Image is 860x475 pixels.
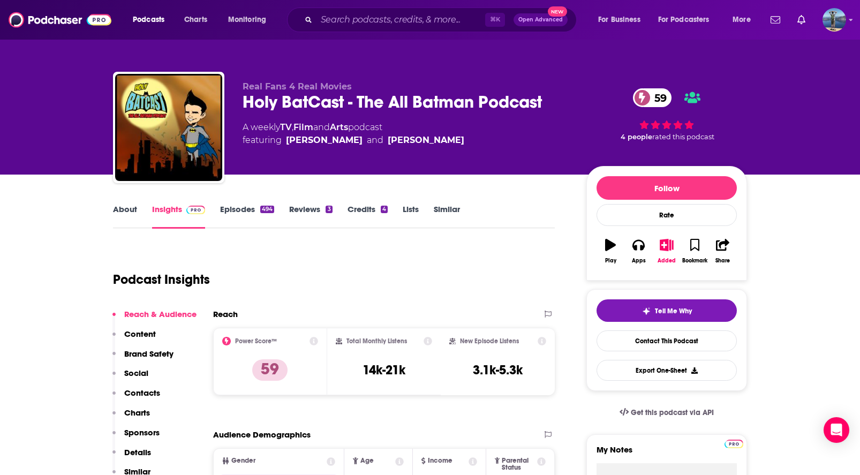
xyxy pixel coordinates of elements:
a: Lists [403,204,419,229]
input: Search podcasts, credits, & more... [316,11,485,28]
img: Holy BatCast - The All Batman Podcast [115,74,222,181]
a: Film [293,122,313,132]
span: Charts [184,12,207,27]
button: Play [597,232,624,270]
a: Contact This Podcast [597,330,737,351]
h3: 14k-21k [363,362,405,378]
img: User Profile [823,8,846,32]
a: Pro website [725,438,743,448]
div: Added [658,258,676,264]
button: Open AdvancedNew [514,13,568,26]
span: ⌘ K [485,13,505,27]
p: Brand Safety [124,349,173,359]
button: open menu [125,11,178,28]
img: tell me why sparkle [642,307,651,315]
div: 494 [260,206,274,213]
h2: New Episode Listens [460,337,519,345]
h2: Reach [213,309,238,319]
span: and [313,122,330,132]
span: More [733,12,751,27]
div: Share [715,258,730,264]
a: TV [280,122,292,132]
img: Podchaser Pro [186,206,205,214]
a: InsightsPodchaser Pro [152,204,205,229]
button: Show profile menu [823,8,846,32]
button: Apps [624,232,652,270]
span: For Podcasters [658,12,710,27]
a: Andy DiGenova [286,134,363,147]
h1: Podcast Insights [113,272,210,288]
p: Reach & Audience [124,309,197,319]
button: Social [112,368,148,388]
span: Parental Status [502,457,535,471]
button: Contacts [112,388,160,408]
button: Reach & Audience [112,309,197,329]
span: Tell Me Why [655,307,692,315]
p: Charts [124,408,150,418]
span: 4 people [621,133,652,141]
span: Gender [231,457,255,464]
a: Jamie Druley [388,134,464,147]
a: Episodes494 [220,204,274,229]
h2: Audience Demographics [213,429,311,440]
button: Sponsors [112,427,160,447]
span: Podcasts [133,12,164,27]
img: Podchaser - Follow, Share and Rate Podcasts [9,10,111,30]
span: New [548,6,567,17]
div: 59 4 peoplerated this podcast [586,81,747,148]
a: Charts [177,11,214,28]
span: Monitoring [228,12,266,27]
p: Details [124,447,151,457]
span: rated this podcast [652,133,714,141]
button: Added [653,232,681,270]
p: Sponsors [124,427,160,438]
button: Content [112,329,156,349]
button: tell me why sparkleTell Me Why [597,299,737,322]
span: For Business [598,12,640,27]
div: Search podcasts, credits, & more... [297,7,587,32]
a: Arts [330,122,348,132]
button: open menu [651,11,725,28]
img: Podchaser Pro [725,440,743,448]
button: open menu [221,11,280,28]
a: Show notifications dropdown [793,11,810,29]
a: Similar [434,204,460,229]
a: About [113,204,137,229]
div: A weekly podcast [243,121,464,147]
a: Credits4 [348,204,388,229]
span: Logged in as matt44812 [823,8,846,32]
span: Income [428,457,452,464]
p: Contacts [124,388,160,398]
span: Open Advanced [518,17,563,22]
div: 3 [326,206,332,213]
h3: 3.1k-5.3k [473,362,523,378]
button: Details [112,447,151,467]
div: Bookmark [682,258,707,264]
button: open menu [725,11,764,28]
span: Real Fans 4 Real Movies [243,81,352,92]
p: 59 [252,359,288,381]
span: Get this podcast via API [631,408,714,417]
a: Reviews3 [289,204,332,229]
h2: Power Score™ [235,337,277,345]
div: Open Intercom Messenger [824,417,849,443]
p: Content [124,329,156,339]
span: featuring [243,134,464,147]
label: My Notes [597,444,737,463]
h2: Total Monthly Listens [346,337,407,345]
a: Get this podcast via API [611,399,722,426]
button: Export One-Sheet [597,360,737,381]
a: Show notifications dropdown [766,11,784,29]
div: Rate [597,204,737,226]
p: Social [124,368,148,378]
span: and [367,134,383,147]
button: Follow [597,176,737,200]
button: Share [709,232,737,270]
button: open menu [591,11,654,28]
button: Brand Safety [112,349,173,368]
div: 4 [381,206,388,213]
span: 59 [644,88,672,107]
div: Apps [632,258,646,264]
